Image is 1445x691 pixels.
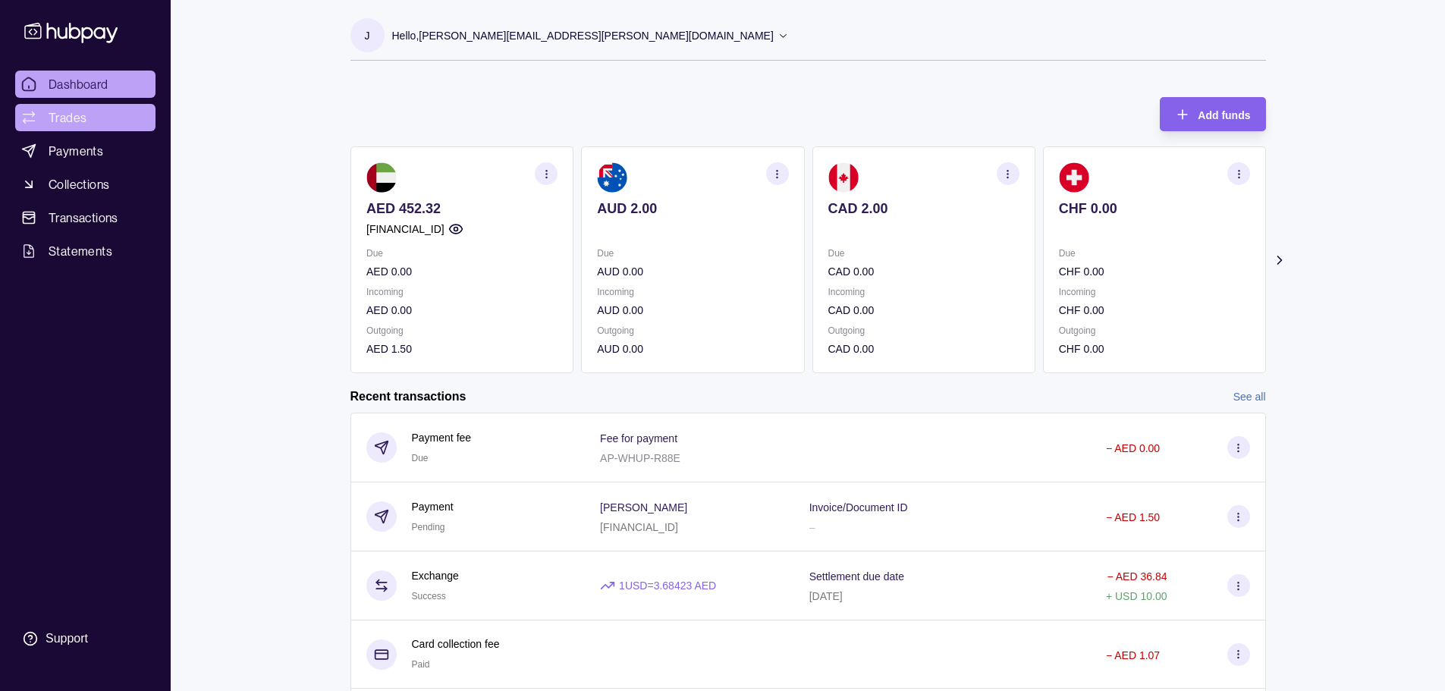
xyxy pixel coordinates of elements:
[597,322,788,339] p: Outgoing
[49,75,108,93] span: Dashboard
[1160,97,1265,131] button: Add funds
[366,263,558,280] p: AED 0.00
[828,284,1019,300] p: Incoming
[412,636,500,652] p: Card collection fee
[412,522,445,532] span: Pending
[600,521,678,533] p: [FINANCIAL_ID]
[412,453,429,463] span: Due
[366,302,558,319] p: AED 0.00
[1106,649,1160,661] p: − AED 1.07
[597,245,788,262] p: Due
[597,284,788,300] p: Incoming
[600,452,680,464] p: AP-WHUP-R88E
[365,27,370,44] p: J
[366,284,558,300] p: Incoming
[412,429,472,446] p: Payment fee
[15,104,155,131] a: Trades
[412,498,454,515] p: Payment
[15,71,155,98] a: Dashboard
[366,162,397,193] img: ae
[597,162,627,193] img: au
[828,200,1019,217] p: CAD 2.00
[1058,200,1249,217] p: CHF 0.00
[1058,302,1249,319] p: CHF 0.00
[828,162,858,193] img: ca
[809,501,908,514] p: Invoice/Document ID
[392,27,774,44] p: Hello, [PERSON_NAME][EMAIL_ADDRESS][PERSON_NAME][DOMAIN_NAME]
[15,204,155,231] a: Transactions
[49,108,86,127] span: Trades
[366,341,558,357] p: AED 1.50
[619,577,716,594] p: 1 USD = 3.68423 AED
[597,263,788,280] p: AUD 0.00
[597,200,788,217] p: AUD 2.00
[412,567,459,584] p: Exchange
[15,171,155,198] a: Collections
[597,302,788,319] p: AUD 0.00
[1233,388,1266,405] a: See all
[600,501,687,514] p: [PERSON_NAME]
[366,245,558,262] p: Due
[1058,284,1249,300] p: Incoming
[366,200,558,217] p: AED 452.32
[1106,590,1167,602] p: + USD 10.00
[1058,322,1249,339] p: Outgoing
[1058,162,1088,193] img: ch
[1107,570,1167,583] p: − AED 36.84
[828,245,1019,262] p: Due
[366,221,444,237] p: [FINANCIAL_ID]
[49,209,118,227] span: Transactions
[1198,109,1250,121] span: Add funds
[46,630,88,647] div: Support
[828,341,1019,357] p: CAD 0.00
[809,570,904,583] p: Settlement due date
[15,623,155,655] a: Support
[1058,245,1249,262] p: Due
[600,432,677,444] p: Fee for payment
[1058,263,1249,280] p: CHF 0.00
[828,263,1019,280] p: CAD 0.00
[412,591,446,601] span: Success
[15,137,155,165] a: Payments
[1106,442,1160,454] p: − AED 0.00
[809,590,843,602] p: [DATE]
[1058,341,1249,357] p: CHF 0.00
[49,242,112,260] span: Statements
[828,322,1019,339] p: Outgoing
[828,302,1019,319] p: CAD 0.00
[366,322,558,339] p: Outgoing
[15,237,155,265] a: Statements
[809,521,815,533] p: –
[597,341,788,357] p: AUD 0.00
[412,659,430,670] span: Paid
[49,175,109,193] span: Collections
[350,388,466,405] h2: Recent transactions
[1106,511,1160,523] p: − AED 1.50
[49,142,103,160] span: Payments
